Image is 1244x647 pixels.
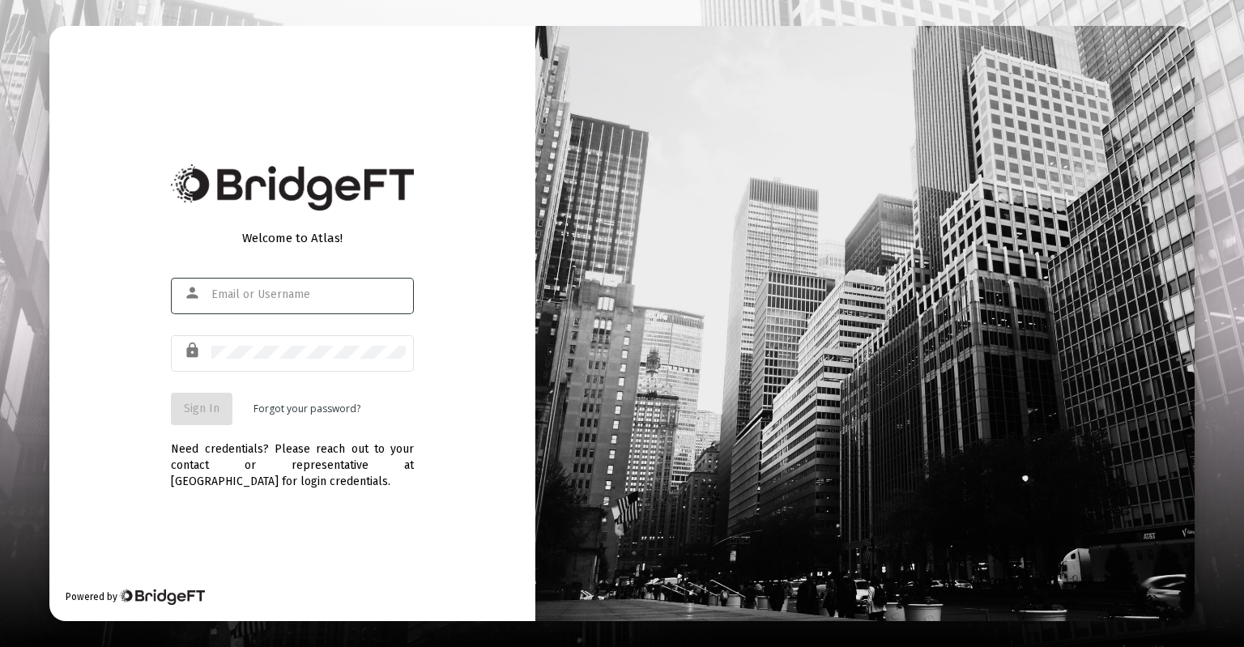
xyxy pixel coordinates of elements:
div: Need credentials? Please reach out to your contact or representative at [GEOGRAPHIC_DATA] for log... [171,425,414,490]
img: Bridge Financial Technology Logo [119,589,204,605]
mat-icon: lock [184,341,203,360]
div: Welcome to Atlas! [171,230,414,246]
img: Bridge Financial Technology Logo [171,164,414,211]
div: Powered by [66,589,204,605]
span: Sign In [184,402,219,415]
mat-icon: person [184,283,203,303]
input: Email or Username [211,288,406,301]
button: Sign In [171,393,232,425]
a: Forgot your password? [253,401,360,417]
